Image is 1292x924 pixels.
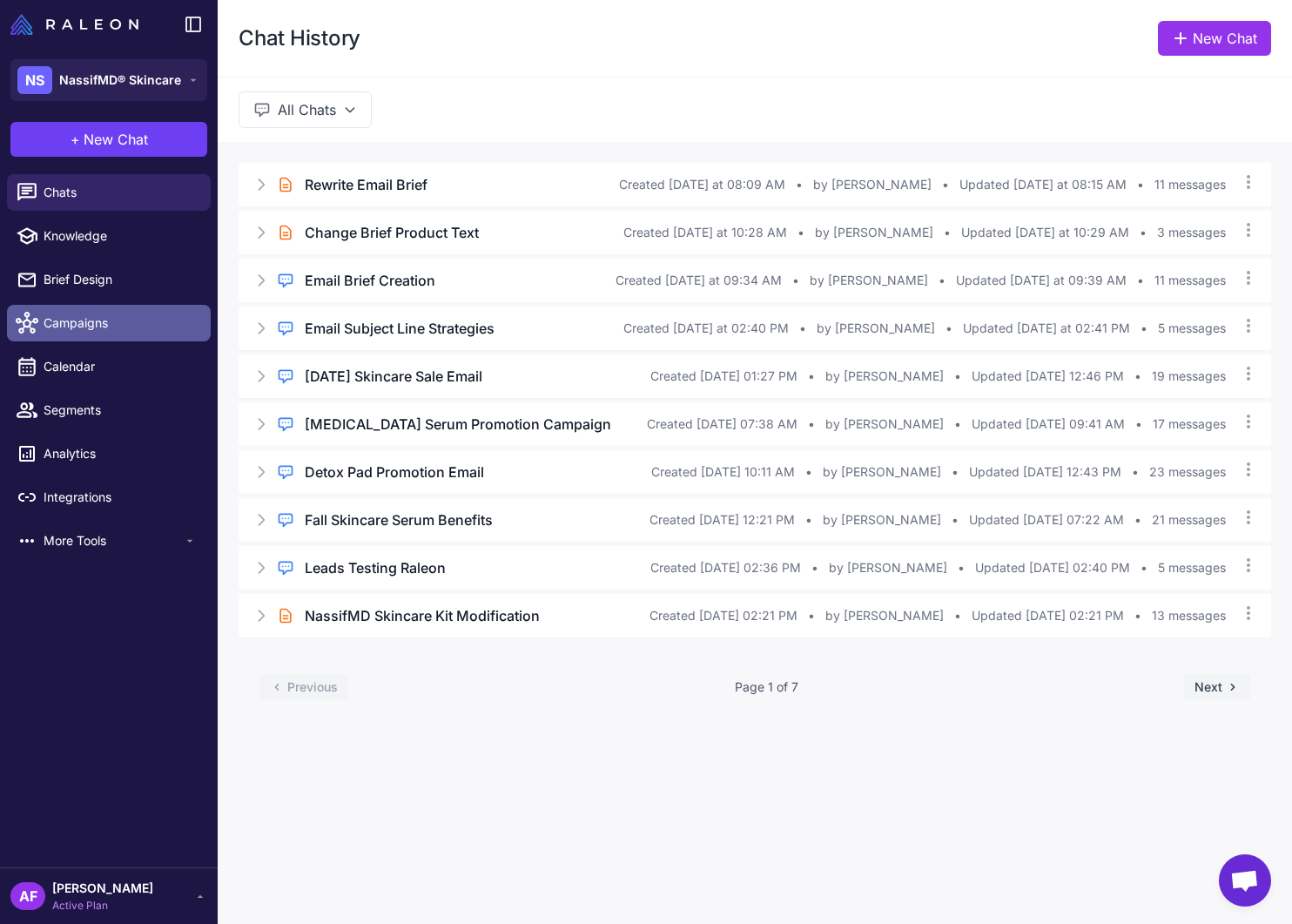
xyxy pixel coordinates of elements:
span: Created [DATE] at 09:34 AM [616,271,782,290]
span: Created [DATE] 01:27 PM [650,367,797,386]
a: Calendar [7,348,211,385]
span: • [808,606,815,625]
span: + [71,129,80,150]
span: Updated [DATE] 12:43 PM [969,462,1121,482]
span: • [1132,462,1139,482]
a: Campaigns [7,305,211,341]
span: by [PERSON_NAME] [825,367,944,386]
span: • [1134,367,1141,386]
h3: NassifMD Skincare Kit Modification [305,605,540,626]
span: Updated [DATE] 12:46 PM [972,367,1124,386]
span: Brief Design [44,270,197,289]
span: • [1134,606,1141,625]
h3: Detox Pad Promotion Email [305,462,484,482]
span: Updated [DATE] at 02:41 PM [963,319,1130,338]
span: • [811,558,818,577]
button: Next [1184,674,1250,700]
span: • [1141,558,1147,577]
span: • [939,271,945,290]
h1: Chat History [239,24,360,52]
span: Analytics [44,444,197,463]
h3: Email Brief Creation [305,270,435,291]
h3: Rewrite Email Brief [305,174,427,195]
h3: [DATE] Skincare Sale Email [305,366,482,387]
span: 13 messages [1152,606,1226,625]
span: • [1140,223,1147,242]
div: NS [17,66,52,94]
span: • [952,462,959,482]
span: 21 messages [1152,510,1226,529]
span: 3 messages [1157,223,1226,242]
span: Integrations [44,488,197,507]
span: Page 1 of 7 [735,678,798,697]
img: Raleon Logo [10,14,138,35]
h3: [MEDICAL_DATA] Serum Promotion Campaign [305,414,611,435]
button: Previous [259,674,348,700]
h3: Leads Testing Raleon [305,557,446,578]
span: Updated [DATE] 02:21 PM [972,606,1124,625]
span: • [792,271,799,290]
span: More Tools [44,531,183,550]
a: Brief Design [7,261,211,298]
span: Created [DATE] at 08:09 AM [619,175,785,194]
span: Created [DATE] 10:11 AM [651,462,795,482]
span: • [958,558,965,577]
span: by [PERSON_NAME] [810,271,928,290]
span: • [954,367,961,386]
span: by [PERSON_NAME] [817,319,935,338]
span: Created [DATE] 02:36 PM [650,558,801,577]
span: Updated [DATE] at 08:15 AM [959,175,1127,194]
h3: Change Brief Product Text [305,222,479,243]
span: 5 messages [1158,558,1226,577]
h3: Email Subject Line Strategies [305,318,495,339]
span: 5 messages [1158,319,1226,338]
span: Segments [44,401,197,420]
span: New Chat [84,129,148,150]
span: Chats [44,183,197,202]
a: Open chat [1219,854,1271,907]
h3: Fall Skincare Serum Benefits [305,509,493,530]
span: Active Plan [52,898,153,914]
span: • [1137,175,1144,194]
a: Segments [7,392,211,428]
span: 11 messages [1154,271,1226,290]
span: • [805,510,812,529]
span: • [945,319,952,338]
span: Updated [DATE] 07:22 AM [969,510,1124,529]
span: Knowledge [44,226,197,246]
a: Chats [7,174,211,211]
span: Calendar [44,357,197,376]
button: +New Chat [10,122,207,157]
span: • [1135,415,1142,434]
button: NSNassifMD® Skincare [10,59,207,101]
button: All Chats [239,91,372,128]
span: Created [DATE] at 02:40 PM [623,319,789,338]
a: New Chat [1158,21,1271,56]
span: Campaigns [44,314,197,333]
a: Integrations [7,479,211,516]
span: • [1134,510,1141,529]
span: • [796,175,803,194]
span: 17 messages [1153,415,1226,434]
span: • [805,462,812,482]
span: by [PERSON_NAME] [813,175,932,194]
span: Updated [DATE] at 09:39 AM [956,271,1127,290]
span: by [PERSON_NAME] [825,415,944,434]
span: by [PERSON_NAME] [815,223,933,242]
span: • [954,415,961,434]
span: • [944,223,951,242]
span: 23 messages [1149,462,1226,482]
span: 11 messages [1154,175,1226,194]
span: by [PERSON_NAME] [823,462,941,482]
span: Created [DATE] 02:21 PM [649,606,797,625]
span: Created [DATE] 12:21 PM [649,510,795,529]
span: • [954,606,961,625]
span: • [1137,271,1144,290]
span: by [PERSON_NAME] [825,606,944,625]
span: • [808,415,815,434]
span: by [PERSON_NAME] [829,558,947,577]
div: AF [10,882,45,910]
span: • [942,175,949,194]
span: NassifMD® Skincare [59,71,181,90]
span: • [952,510,959,529]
